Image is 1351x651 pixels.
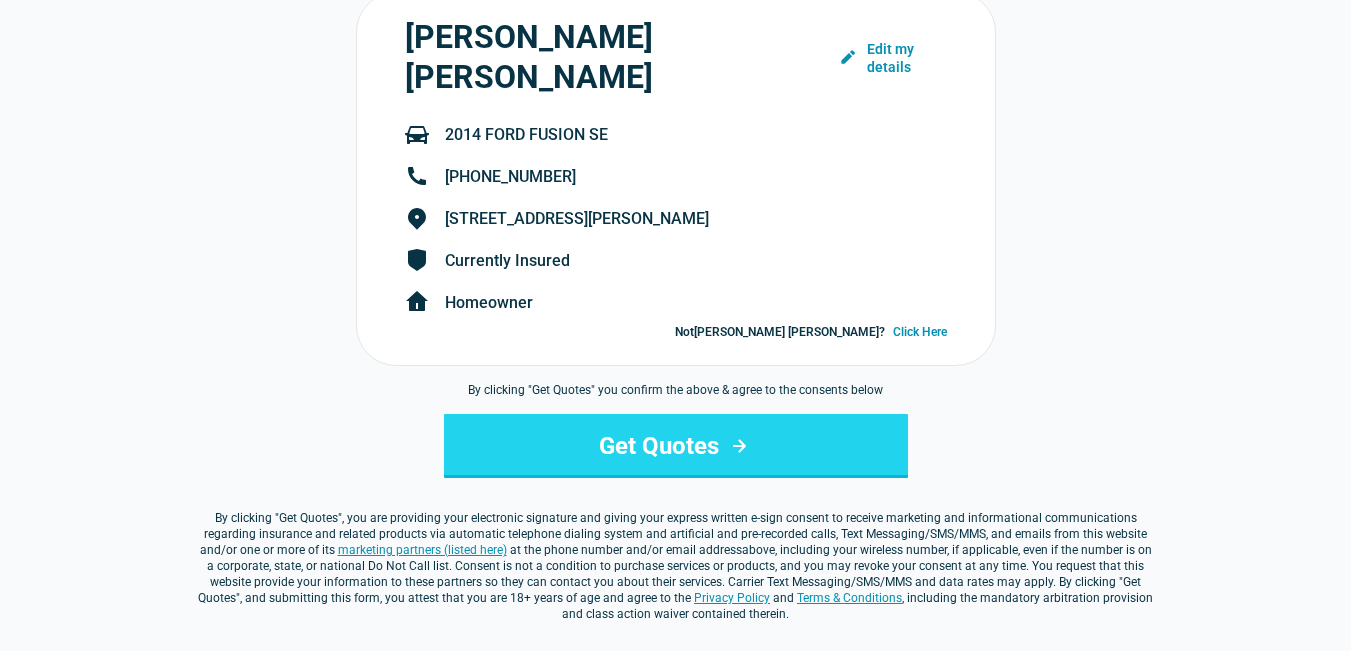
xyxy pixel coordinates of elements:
[405,17,839,97] div: [PERSON_NAME] [PERSON_NAME]
[445,123,608,147] span: 2014 FORD FUSION SE
[444,414,908,478] button: Get Quotes
[838,38,946,76] a: Edit my details
[445,165,947,189] div: [PHONE_NUMBER]
[893,323,947,341] a: Click Here
[279,511,338,525] span: Get Quotes
[196,382,1156,398] div: By clicking " Get Quotes " you confirm the above & agree to the consents below
[797,591,902,605] a: Terms & Conditions
[675,323,885,341] span: Not [PERSON_NAME] [PERSON_NAME] ?
[445,249,947,273] div: Currently Insured
[867,40,947,76] span: Edit my details
[694,591,770,605] a: Privacy Policy
[338,543,507,557] a: marketing partners (listed here)
[445,291,947,315] div: Homeowner
[445,207,947,231] div: [STREET_ADDRESS][PERSON_NAME]
[196,510,1156,622] label: By clicking " ", you are providing your electronic signature and giving your express written e-si...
